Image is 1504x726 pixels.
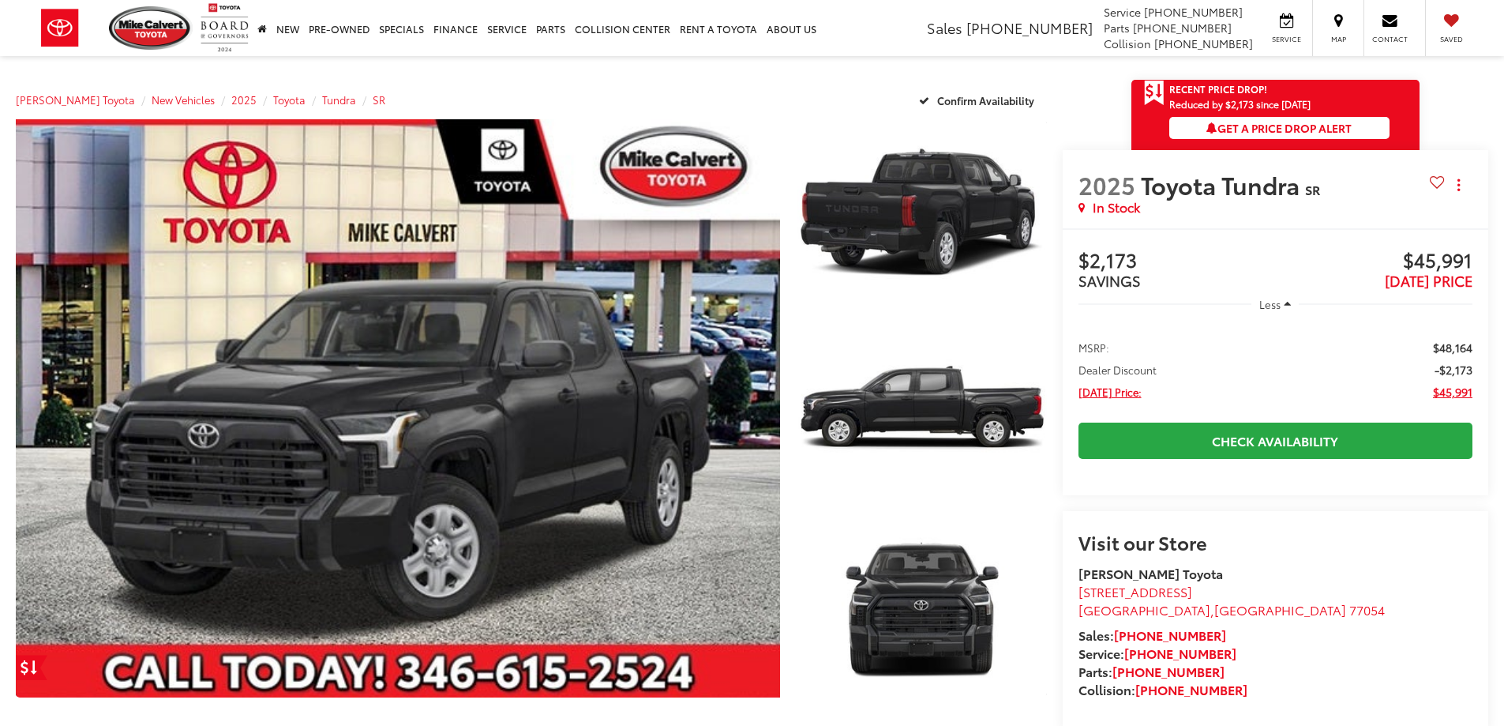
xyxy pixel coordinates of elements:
[1104,20,1130,36] span: Parts
[927,17,962,38] span: Sales
[1154,36,1253,51] span: [PHONE_NUMBER]
[797,511,1047,698] a: Expand Photo 3
[16,655,47,680] a: Get Price Drop Alert
[1135,680,1247,698] a: [PHONE_NUMBER]
[1269,34,1304,44] span: Service
[1078,600,1385,619] span: ,
[1114,626,1226,644] a: [PHONE_NUMBER]
[1104,4,1141,20] span: Service
[794,313,1048,504] img: 2025 Toyota Tundra SR
[1078,532,1472,552] h2: Visit our Store
[1078,600,1210,619] span: [GEOGRAPHIC_DATA]
[1385,270,1472,291] span: [DATE] PRICE
[1078,680,1247,698] strong: Collision:
[1169,82,1267,96] span: Recent Price Drop!
[1433,340,1472,355] span: $48,164
[1434,34,1468,44] span: Saved
[1433,384,1472,400] span: $45,991
[1349,600,1385,619] span: 77054
[1104,36,1151,51] span: Collision
[1093,198,1140,216] span: In Stock
[1078,662,1225,680] strong: Parts:
[8,116,787,701] img: 2025 Toyota Tundra SR
[1141,167,1305,201] span: Toyota Tundra
[1445,171,1472,198] button: Actions
[1078,423,1472,458] a: Check Availability
[1078,362,1157,378] span: Dealer Discount
[322,92,356,107] a: Tundra
[231,92,257,107] a: 2025
[1144,80,1165,107] span: Get Price Drop Alert
[797,119,1047,307] a: Expand Photo 1
[1131,80,1420,99] a: Get Price Drop Alert Recent Price Drop!
[1169,99,1390,109] span: Reduced by $2,173 since [DATE]
[966,17,1093,38] span: [PHONE_NUMBER]
[1078,340,1109,355] span: MSRP:
[1078,582,1192,600] span: [STREET_ADDRESS]
[1214,600,1346,619] span: [GEOGRAPHIC_DATA]
[373,92,385,107] a: SR
[1144,4,1243,20] span: [PHONE_NUMBER]
[152,92,215,107] a: New Vehicles
[1078,270,1141,291] span: SAVINGS
[1078,626,1226,644] strong: Sales:
[1251,290,1299,318] button: Less
[273,92,306,107] a: Toyota
[1078,582,1385,619] a: [STREET_ADDRESS] [GEOGRAPHIC_DATA],[GEOGRAPHIC_DATA] 77054
[794,117,1048,308] img: 2025 Toyota Tundra SR
[1206,120,1352,136] span: Get a Price Drop Alert
[1457,179,1460,191] span: dropdown dots
[16,92,135,107] a: [PERSON_NAME] Toyota
[1078,167,1135,201] span: 2025
[1078,644,1236,662] strong: Service:
[109,6,193,50] img: Mike Calvert Toyota
[794,509,1048,700] img: 2025 Toyota Tundra SR
[1124,644,1236,662] a: [PHONE_NUMBER]
[1078,384,1142,400] span: [DATE] Price:
[1321,34,1356,44] span: Map
[1275,250,1472,273] span: $45,991
[797,315,1047,502] a: Expand Photo 2
[1435,362,1472,378] span: -$2,173
[16,119,780,698] a: Expand Photo 0
[910,86,1047,114] button: Confirm Availability
[937,93,1034,107] span: Confirm Availability
[1112,662,1225,680] a: [PHONE_NUMBER]
[1305,180,1320,198] span: SR
[1133,20,1232,36] span: [PHONE_NUMBER]
[1078,250,1276,273] span: $2,173
[1078,564,1223,582] strong: [PERSON_NAME] Toyota
[1259,297,1281,311] span: Less
[1372,34,1408,44] span: Contact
